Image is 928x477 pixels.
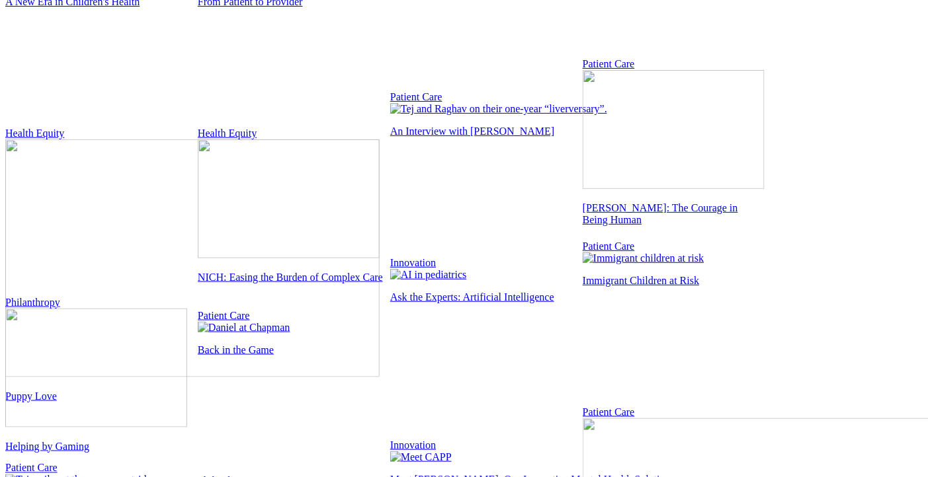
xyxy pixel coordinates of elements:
[583,70,765,189] img: elena-thumbnail-video-no-button.png
[390,451,452,463] img: Meet CAPP
[390,257,554,269] div: Innovation
[583,58,765,70] div: Patient Care
[198,310,290,356] a: Patient Care Daniel at Chapman Back in the Game
[390,103,607,115] img: Tej and Raghav on their one-year “liverversary”.
[198,139,380,258] img: Mariana.jpeg
[5,309,187,427] img: AfterlightImage.JPG
[5,462,202,474] div: Patient Care
[5,139,380,377] img: puppy-love-thumb.png
[5,128,380,139] div: Health Equity
[390,126,554,137] span: An Interview with [PERSON_NAME]
[390,257,554,303] a: Innovation AI in pediatrics Ask the Experts: Artificial Intelligence
[198,322,290,334] img: Daniel at Chapman
[5,297,187,309] div: Philanthropy
[390,439,671,451] div: Innovation
[583,240,704,287] a: Patient Care Immigrant children at risk Immigrant Children at Risk
[5,128,380,402] a: Health Equity Puppy Love
[390,91,607,137] a: Patient Care Tej and Raghav on their one-year “liverversary”. An Interview with [PERSON_NAME]
[198,128,383,139] div: Health Equity
[390,91,607,103] div: Patient Care
[198,344,274,355] span: Back in the Game
[5,441,89,452] span: Helping by Gaming
[198,272,383,283] span: NICH: Easing the Burden of Complex Care
[583,58,765,226] a: Patient Care [PERSON_NAME]: The Courage in Being Human
[198,310,290,322] div: Patient Care
[583,202,738,225] span: [PERSON_NAME]: The Courage in Being Human
[583,240,704,252] div: Patient Care
[583,275,699,286] span: Immigrant Children at Risk
[583,252,704,264] img: Immigrant children at risk
[390,269,467,281] img: AI in pediatrics
[198,128,383,283] a: Health Equity NICH: Easing the Burden of Complex Care
[5,297,187,453] a: Philanthropy Helping by Gaming
[390,291,554,303] span: Ask the Experts: Artificial Intelligence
